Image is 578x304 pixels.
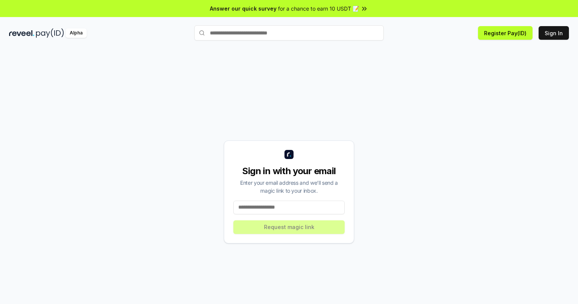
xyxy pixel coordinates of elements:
div: Enter your email address and we’ll send a magic link to your inbox. [233,179,345,195]
span: for a chance to earn 10 USDT 📝 [278,5,359,12]
img: logo_small [284,150,294,159]
button: Sign In [539,26,569,40]
div: Sign in with your email [233,165,345,177]
button: Register Pay(ID) [478,26,533,40]
span: Answer our quick survey [210,5,277,12]
img: reveel_dark [9,28,34,38]
img: pay_id [36,28,64,38]
div: Alpha [66,28,87,38]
